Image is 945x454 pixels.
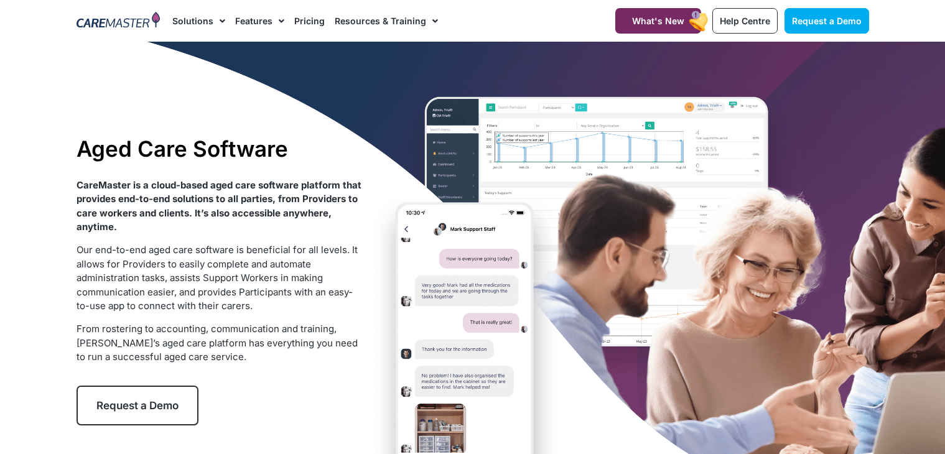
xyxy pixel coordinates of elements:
[77,12,161,30] img: CareMaster Logo
[77,136,362,162] h1: Aged Care Software
[632,16,684,26] span: What's New
[792,16,862,26] span: Request a Demo
[720,16,770,26] span: Help Centre
[77,244,358,312] span: Our end-to-end aged care software is beneficial for all levels. It allows for Providers to easily...
[615,8,701,34] a: What's New
[784,8,869,34] a: Request a Demo
[77,386,198,425] a: Request a Demo
[77,179,361,233] strong: CareMaster is a cloud-based aged care software platform that provides end-to-end solutions to all...
[712,8,778,34] a: Help Centre
[77,323,358,363] span: From rostering to accounting, communication and training, [PERSON_NAME]’s aged care platform has ...
[96,399,179,412] span: Request a Demo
